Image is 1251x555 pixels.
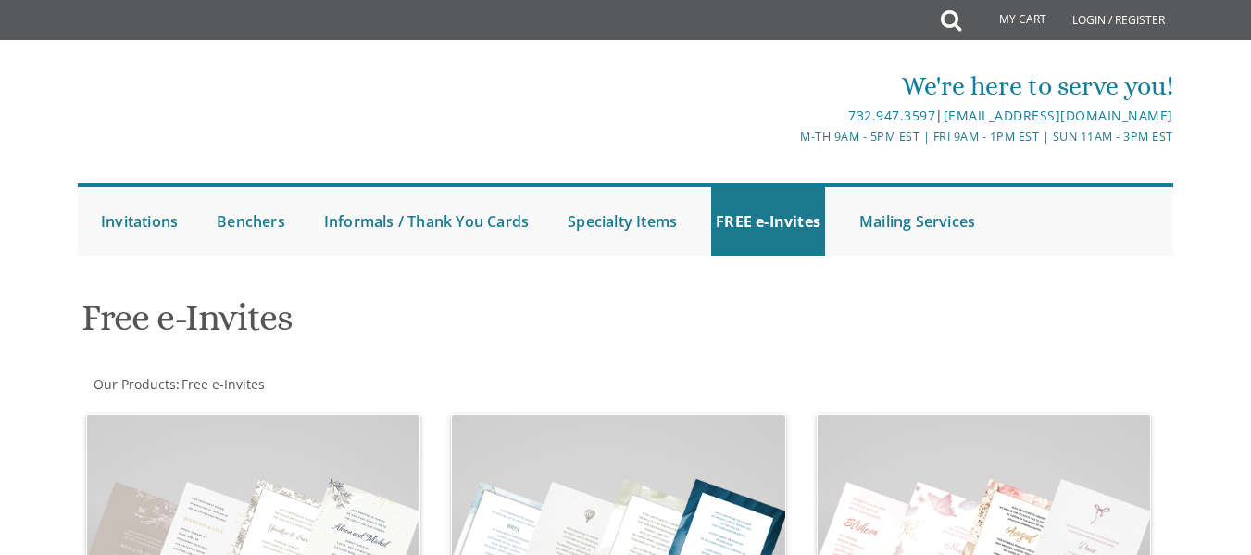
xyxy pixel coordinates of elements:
a: 732.947.3597 [848,107,935,124]
a: Free e-Invites [180,375,265,393]
div: : [78,375,625,394]
a: Mailing Services [855,187,980,256]
a: Specialty Items [563,187,682,256]
h1: Free e-Invites [81,297,798,352]
a: My Cart [959,2,1059,39]
a: FREE e-Invites [711,187,825,256]
div: M-Th 9am - 5pm EST | Fri 9am - 1pm EST | Sun 11am - 3pm EST [444,127,1173,146]
a: Our Products [92,375,176,393]
div: We're here to serve you! [444,68,1173,105]
a: [EMAIL_ADDRESS][DOMAIN_NAME] [944,107,1173,124]
a: Invitations [96,187,182,256]
a: Informals / Thank You Cards [319,187,533,256]
a: Benchers [212,187,290,256]
span: Free e-Invites [181,375,265,393]
div: | [444,105,1173,127]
